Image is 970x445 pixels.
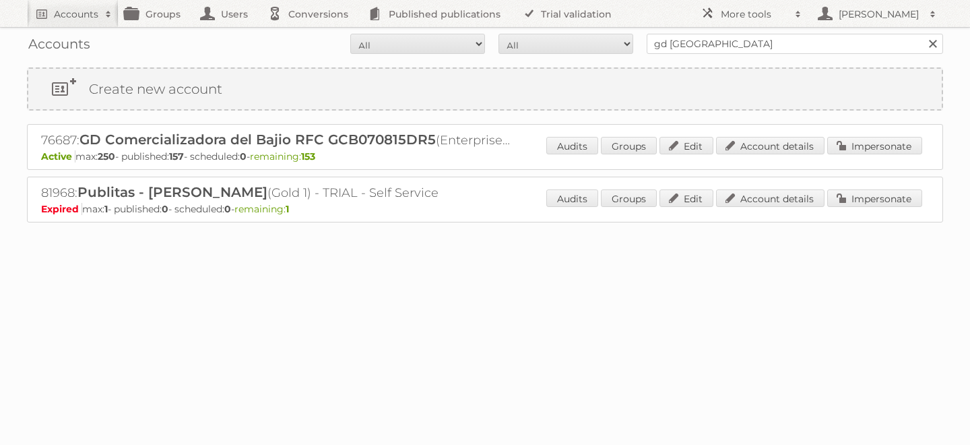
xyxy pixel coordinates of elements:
a: Audits [546,189,598,207]
strong: 0 [224,203,231,215]
a: Groups [601,189,657,207]
strong: 1 [104,203,108,215]
a: Impersonate [827,189,922,207]
span: Active [41,150,75,162]
strong: 1 [286,203,289,215]
a: Edit [659,189,713,207]
strong: 250 [98,150,115,162]
p: max: - published: - scheduled: - [41,150,929,162]
span: Expired [41,203,82,215]
h2: [PERSON_NAME] [835,7,923,21]
strong: 157 [169,150,184,162]
span: Publitas - [PERSON_NAME] [77,184,267,200]
a: Account details [716,189,825,207]
p: max: - published: - scheduled: - [41,203,929,215]
a: Impersonate [827,137,922,154]
a: Create new account [28,69,942,109]
a: Edit [659,137,713,154]
a: Groups [601,137,657,154]
a: Account details [716,137,825,154]
a: Audits [546,137,598,154]
h2: More tools [721,7,788,21]
span: GD Comercializadora del Bajio RFC GCB070815DR5 [79,131,436,148]
span: remaining: [250,150,315,162]
span: remaining: [234,203,289,215]
strong: 153 [301,150,315,162]
h2: 76687: (Enterprise 250) [41,131,513,149]
h2: Accounts [54,7,98,21]
h2: 81968: (Gold 1) - TRIAL - Self Service [41,184,513,202]
strong: 0 [162,203,168,215]
strong: 0 [240,150,247,162]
